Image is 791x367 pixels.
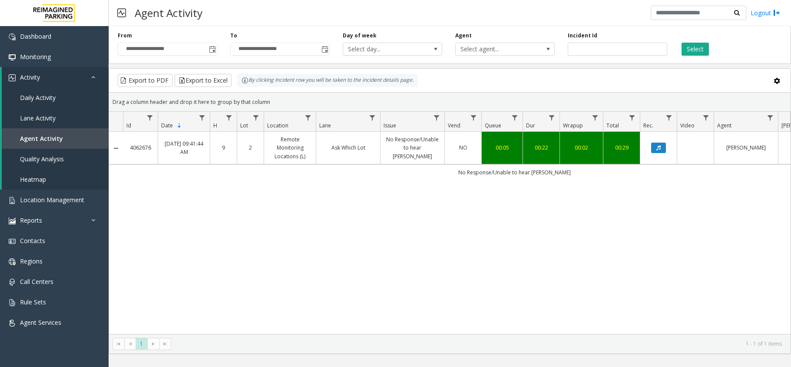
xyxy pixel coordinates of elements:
img: 'icon' [9,54,16,61]
img: 'icon' [9,197,16,204]
span: Video [680,122,695,129]
span: Daily Activity [20,93,56,102]
span: Agent Services [20,318,61,327]
span: Total [606,122,619,129]
button: Select [682,43,709,56]
a: 00:22 [528,143,554,152]
a: Logout [751,8,780,17]
span: Quality Analysis [20,155,64,163]
a: Rec. Filter Menu [663,112,675,123]
span: Date [161,122,173,129]
a: Agent Filter Menu [765,112,776,123]
img: 'icon' [9,258,16,265]
h3: Agent Activity [130,2,207,23]
span: Rec. [643,122,653,129]
a: Issue Filter Menu [431,112,443,123]
span: Toggle popup [320,43,329,55]
a: Queue Filter Menu [509,112,521,123]
span: Toggle popup [207,43,217,55]
span: Call Centers [20,277,53,286]
img: 'icon' [9,320,16,327]
a: Collapse Details [109,145,123,152]
a: 00:05 [487,143,517,152]
div: Data table [109,112,791,334]
img: 'icon' [9,33,16,40]
span: Lane Activity [20,114,56,122]
span: Select day... [343,43,422,55]
a: Wrapup Filter Menu [589,112,601,123]
span: Activity [20,73,40,81]
a: NO [450,143,476,152]
a: Quality Analysis [2,149,109,169]
span: Vend [448,122,460,129]
a: 4062676 [128,143,152,152]
a: [DATE] 09:41:44 AM [163,140,205,156]
span: Select agent... [456,43,535,55]
span: Monitoring [20,53,51,61]
a: Activity [2,67,109,87]
a: 00:02 [565,143,598,152]
a: Location Filter Menu [302,112,314,123]
a: No Response/Unable to hear [PERSON_NAME] [386,135,439,160]
kendo-pager-info: 1 - 1 of 1 items [176,340,782,347]
a: 00:29 [609,143,635,152]
span: Regions [20,257,43,265]
div: Drag a column header and drop it here to group by that column [109,94,791,110]
span: Heatmap [20,175,46,183]
button: Export to PDF [118,74,172,87]
a: Heatmap [2,169,109,190]
span: Dashboard [20,32,51,40]
img: 'icon' [9,238,16,245]
a: 9 [215,143,232,152]
span: Location Management [20,196,84,204]
a: Lane Activity [2,108,109,128]
a: [PERSON_NAME] [719,143,773,152]
span: H [213,122,217,129]
span: Issue [384,122,396,129]
span: Dur [526,122,535,129]
span: Lane [319,122,331,129]
a: Dur Filter Menu [546,112,558,123]
span: Sortable [176,122,183,129]
span: Wrapup [563,122,583,129]
a: Ask Which Lot [321,143,375,152]
span: Contacts [20,237,45,245]
img: pageIcon [117,2,126,23]
a: Id Filter Menu [144,112,156,123]
a: Remote Monitoring Locations (L) [269,135,311,160]
label: Incident Id [568,32,597,40]
img: 'icon' [9,217,16,224]
a: Video Filter Menu [700,112,712,123]
img: 'icon' [9,279,16,286]
a: Daily Activity [2,87,109,108]
span: Location [267,122,288,129]
span: Rule Sets [20,298,46,306]
span: Id [126,122,131,129]
img: 'icon' [9,299,16,306]
span: Reports [20,216,42,224]
a: Vend Filter Menu [468,112,480,123]
a: Lot Filter Menu [250,112,262,123]
img: infoIcon.svg [242,77,248,84]
a: Total Filter Menu [626,112,638,123]
div: By clicking Incident row you will be taken to the incident details page. [237,74,418,87]
label: From [118,32,132,40]
a: Agent Activity [2,128,109,149]
a: Lane Filter Menu [367,112,378,123]
label: To [230,32,237,40]
span: Lot [240,122,248,129]
span: NO [459,144,467,151]
span: Agent [717,122,731,129]
span: Page 1 [136,338,147,350]
a: H Filter Menu [223,112,235,123]
img: 'icon' [9,74,16,81]
span: Queue [485,122,501,129]
a: 2 [242,143,258,152]
span: Agent Activity [20,134,63,143]
button: Export to Excel [175,74,232,87]
label: Day of week [343,32,377,40]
